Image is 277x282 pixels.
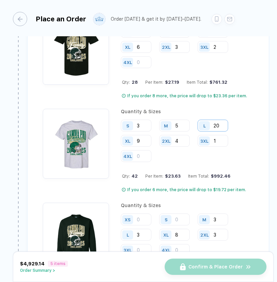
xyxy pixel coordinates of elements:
[127,187,246,193] div: If you order 6 more, the price will drop to $19.72 per item.
[121,109,254,114] div: Quantity & Sizes
[36,15,86,23] div: Place an Order
[125,44,130,49] div: XL
[48,261,68,267] span: 5 items
[20,268,68,273] button: Order Summary >
[162,44,170,49] div: 2XL
[127,232,129,237] div: L
[124,247,132,253] div: 3XL
[125,138,130,143] div: XL
[162,138,170,143] div: 2XL
[127,93,247,99] div: If you order 8 more, the price will drop to $23.36 per item.
[145,174,181,179] div: Per Item:
[130,174,138,179] span: 42
[121,203,254,208] div: Quantity & Sizes
[162,247,170,253] div: 4XL
[163,80,179,85] div: $27.19
[122,174,138,179] div: Qty:
[93,13,105,25] img: user profile
[122,80,138,85] div: Qty:
[124,60,132,65] div: 4XL
[203,123,206,128] div: L
[200,232,209,237] div: 2XL
[200,44,208,49] div: 3XL
[200,138,208,143] div: 3XL
[209,174,230,179] div: $992.46
[124,154,132,159] div: 4XL
[163,174,181,179] div: $23.63
[165,217,168,222] div: S
[163,232,169,237] div: XL
[46,206,106,265] img: 1166760f-af8b-401c-a3a9-b1bbbb56496f_nt_front_1758406178480.jpg
[46,18,106,78] img: b6353a0d-56d4-4ccd-a676-2002d829f5a5_nt_front_1758639084622.jpg
[130,80,138,85] span: 28
[125,217,131,222] div: XS
[145,80,179,85] div: Per Item:
[46,112,106,172] img: bf80621f-5414-42fe-af5c-48c1f79662dd_nt_front_1758406175201.jpg
[187,80,227,85] div: Item Total:
[111,16,201,22] div: Order [DATE] & get it by [DATE]–[DATE].
[208,80,227,85] div: $761.32
[188,174,230,179] div: Item Total:
[126,123,129,128] div: S
[164,123,168,128] div: M
[20,261,44,266] span: $4,929.14
[202,217,206,222] div: M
